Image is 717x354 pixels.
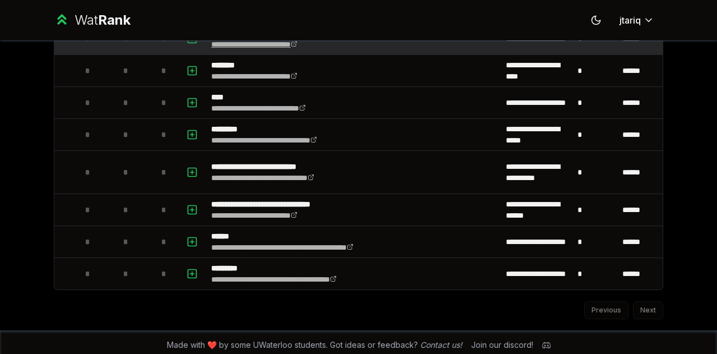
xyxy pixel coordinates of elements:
[75,11,131,29] div: Wat
[54,11,131,29] a: WatRank
[620,13,641,27] span: jtariq
[611,10,663,30] button: jtariq
[471,339,533,351] div: Join our discord!
[420,340,462,350] a: Contact us!
[98,12,131,28] span: Rank
[167,339,462,351] span: Made with ❤️ by some UWaterloo students. Got ideas or feedback?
